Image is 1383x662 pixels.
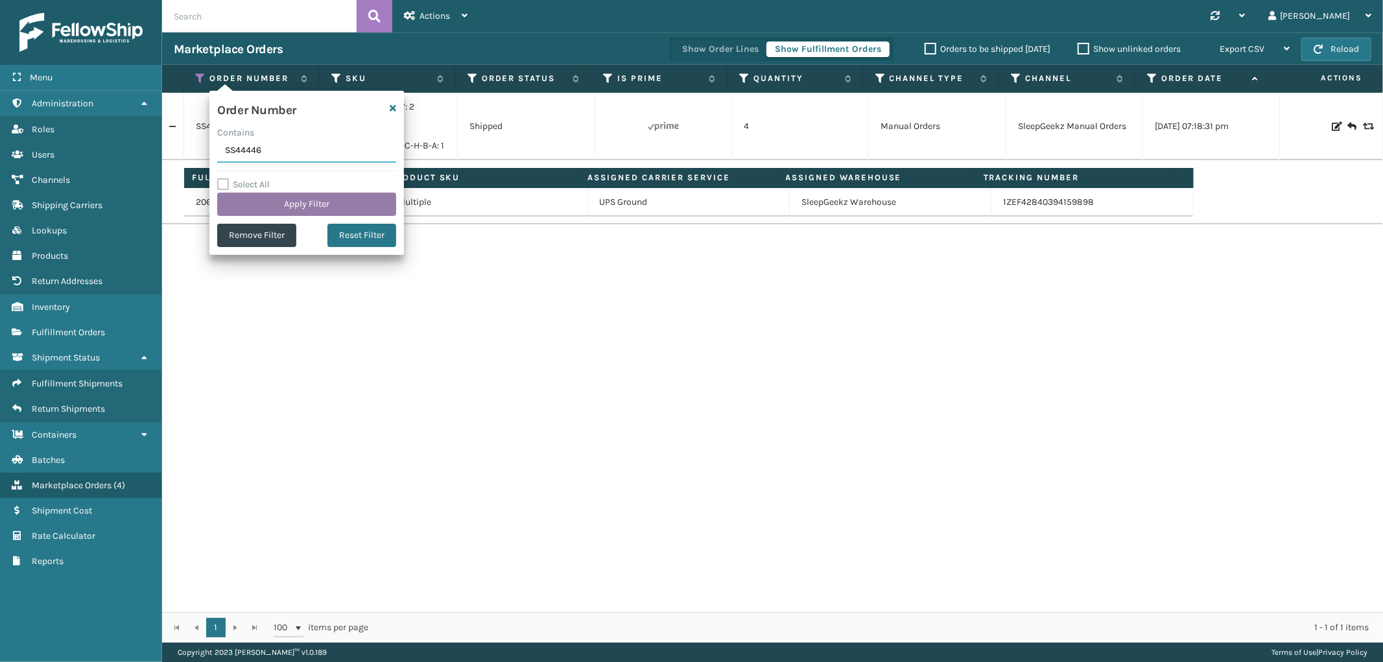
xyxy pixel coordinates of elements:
[1003,196,1094,207] a: 1ZEF42840394159898
[32,455,65,466] span: Batches
[346,73,431,84] label: SKU
[617,73,702,84] label: Is Prime
[32,276,102,287] span: Return Addresses
[1301,38,1371,61] button: Reload
[786,172,967,183] label: Assigned Warehouse
[32,429,77,440] span: Containers
[217,126,254,139] label: Contains
[32,174,70,185] span: Channels
[192,172,373,183] label: Fulfillment Order ID
[32,480,112,491] span: Marketplace Orders
[1143,93,1280,160] td: [DATE] 07:18:31 pm
[217,99,296,118] h4: Order Number
[32,530,95,541] span: Rate Calculator
[1275,67,1370,89] span: Actions
[1347,120,1355,133] i: Create Return Label
[32,124,54,135] span: Roles
[766,41,890,57] button: Show Fulfillment Orders
[587,172,769,183] label: Assigned Carrier Service
[274,621,293,634] span: 100
[196,120,242,133] a: SS44396(1)
[327,224,396,247] button: Reset Filter
[32,378,123,389] span: Fulfillment Shipments
[217,179,270,190] label: Select All
[1271,648,1316,657] a: Terms of Use
[869,93,1006,160] td: Manual Orders
[984,172,1165,183] label: Tracking Number
[30,72,53,83] span: Menu
[32,225,67,236] span: Lookups
[217,193,396,216] button: Apply Filter
[1271,643,1367,662] div: |
[1006,93,1143,160] td: SleepGeekz Manual Orders
[1318,648,1367,657] a: Privacy Policy
[674,41,767,57] button: Show Order Lines
[753,73,838,84] label: Quantity
[113,480,125,491] span: ( 4 )
[32,352,100,363] span: Shipment Status
[206,618,226,637] a: 1
[174,41,283,57] h3: Marketplace Orders
[482,73,567,84] label: Order Status
[32,200,102,211] span: Shipping Carriers
[217,224,296,247] button: Remove Filter
[588,188,790,217] td: UPS Ground
[217,139,396,163] input: Type the text you wish to filter on
[32,403,105,414] span: Return Shipments
[1220,43,1264,54] span: Export CSV
[386,621,1369,634] div: 1 - 1 of 1 items
[32,556,64,567] span: Reports
[32,250,68,261] span: Products
[732,93,869,160] td: 4
[458,93,595,160] td: Shipped
[32,505,92,516] span: Shipment Cost
[19,13,143,52] img: logo
[209,73,294,84] label: Order Number
[32,301,70,313] span: Inventory
[1078,43,1181,54] label: Show unlinked orders
[32,98,93,109] span: Administration
[386,188,587,217] td: Multiple
[390,172,571,183] label: Product SKU
[32,327,105,338] span: Fulfillment Orders
[420,10,450,21] span: Actions
[1363,122,1371,131] i: Replace
[890,73,975,84] label: Channel Type
[1332,122,1340,131] i: Edit
[1025,73,1110,84] label: Channel
[196,196,233,209] a: 2066508
[274,618,368,637] span: items per page
[32,149,54,160] span: Users
[790,188,991,217] td: SleepGeekz Warehouse
[178,643,327,662] p: Copyright 2023 [PERSON_NAME]™ v 1.0.189
[925,43,1050,54] label: Orders to be shipped [DATE]
[1161,73,1246,84] label: Order Date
